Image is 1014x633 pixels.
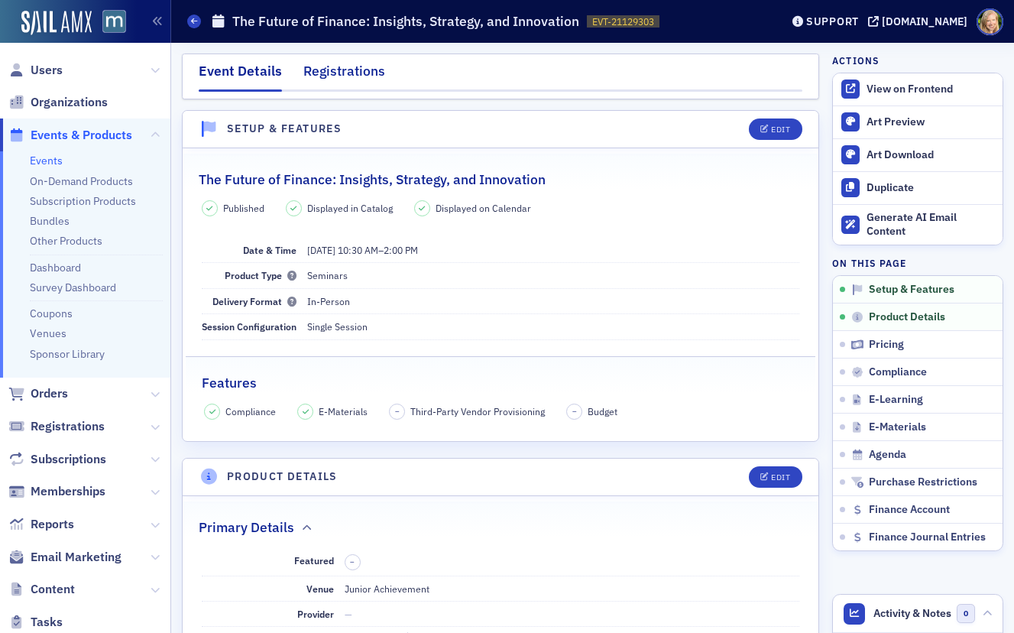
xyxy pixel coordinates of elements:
[771,125,790,134] div: Edit
[30,261,81,274] a: Dashboard
[227,121,342,137] h4: Setup & Features
[572,406,577,417] span: –
[92,10,126,36] a: View Homepage
[297,608,334,620] span: Provider
[832,54,880,67] h4: Actions
[307,295,350,307] span: In-Person
[225,404,276,418] span: Compliance
[31,127,132,144] span: Events & Products
[833,73,1003,105] a: View on Frontend
[102,10,126,34] img: SailAMX
[350,557,355,567] span: –
[867,115,995,129] div: Art Preview
[21,11,92,35] img: SailAMX
[30,174,133,188] a: On-Demand Products
[227,469,338,485] h4: Product Details
[31,62,63,79] span: Users
[30,307,73,320] a: Coupons
[869,503,950,517] span: Finance Account
[199,170,546,190] h2: The Future of Finance: Insights, Strategy, and Innovation
[867,83,995,96] div: View on Frontend
[869,283,954,297] span: Setup & Features
[867,148,995,162] div: Art Download
[957,604,976,623] span: 0
[31,581,75,598] span: Content
[882,15,967,28] div: [DOMAIN_NAME]
[294,554,334,566] span: Featured
[869,420,926,434] span: E-Materials
[384,244,418,256] time: 2:00 PM
[31,418,105,435] span: Registrations
[31,451,106,468] span: Subscriptions
[31,516,74,533] span: Reports
[833,204,1003,245] button: Generate AI Email Content
[319,404,368,418] span: E-Materials
[30,326,66,340] a: Venues
[30,234,102,248] a: Other Products
[30,281,116,294] a: Survey Dashboard
[31,483,105,500] span: Memberships
[410,404,545,418] span: Third-Party Vendor Provisioning
[232,12,579,31] h1: The Future of Finance: Insights, Strategy, and Innovation
[307,244,418,256] span: –
[869,365,927,379] span: Compliance
[199,518,294,537] h2: Primary Details
[225,269,296,281] span: Product Type
[869,448,906,462] span: Agenda
[8,451,106,468] a: Subscriptions
[199,61,282,92] div: Event Details
[869,310,945,324] span: Product Details
[873,605,951,622] span: Activity & Notes
[8,581,75,598] a: Content
[307,201,393,215] span: Displayed in Catalog
[8,483,105,500] a: Memberships
[8,614,63,631] a: Tasks
[592,15,654,28] span: EVT-21129303
[806,15,859,28] div: Support
[869,393,923,407] span: E-Learning
[869,338,904,352] span: Pricing
[8,94,108,111] a: Organizations
[867,181,995,195] div: Duplicate
[30,214,70,228] a: Bundles
[31,94,108,111] span: Organizations
[307,244,335,256] span: [DATE]
[8,418,105,435] a: Registrations
[31,385,68,402] span: Orders
[833,138,1003,171] a: Art Download
[869,531,986,544] span: Finance Journal Entries
[588,404,617,418] span: Budget
[307,320,368,333] span: Single Session
[8,127,132,144] a: Events & Products
[223,201,264,215] span: Published
[31,614,63,631] span: Tasks
[8,385,68,402] a: Orders
[30,194,136,208] a: Subscription Products
[867,211,995,238] div: Generate AI Email Content
[307,269,348,281] span: Seminars
[303,61,385,89] div: Registrations
[749,466,802,488] button: Edit
[30,347,105,361] a: Sponsor Library
[868,16,973,27] button: [DOMAIN_NAME]
[833,171,1003,204] button: Duplicate
[8,62,63,79] a: Users
[338,244,378,256] time: 10:30 AM
[243,244,296,256] span: Date & Time
[832,256,1003,270] h4: On this page
[8,516,74,533] a: Reports
[345,583,429,595] span: Junior Achievement
[749,118,802,140] button: Edit
[345,608,352,620] span: —
[833,106,1003,138] a: Art Preview
[8,549,121,566] a: Email Marketing
[202,320,296,333] span: Session Configuration
[436,201,531,215] span: Displayed on Calendar
[771,473,790,482] div: Edit
[31,549,121,566] span: Email Marketing
[212,295,296,307] span: Delivery Format
[202,373,257,393] h2: Features
[395,406,400,417] span: –
[977,8,1003,35] span: Profile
